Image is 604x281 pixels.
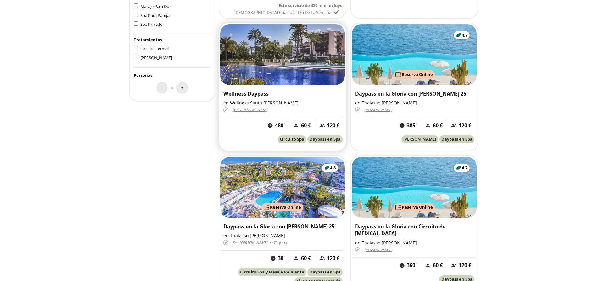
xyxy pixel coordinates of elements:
span: 4.8 [330,165,336,171]
span: 120 € [327,122,339,129]
span: 120 € [459,262,471,269]
span: 4.7 [462,165,467,171]
span: [PERSON_NAME] [364,246,392,254]
p: en Thalasso [PERSON_NAME] [355,99,473,106]
p: en Wellness Santa [PERSON_NAME] [223,99,342,106]
p: en Thalasso [PERSON_NAME] [223,232,342,239]
span: 0 [171,84,173,91]
span: 480' [275,122,285,129]
span: [PERSON_NAME] [403,136,436,142]
a: 4.7Reserva OnlineDaypass en la Gloria con [PERSON_NAME] 25'en Thalasso [PERSON_NAME][PERSON_NAME]... [350,23,478,151]
a: Wellness Daypassen Wellness Santa [PERSON_NAME][GEOGRAPHIC_DATA]480'60 €120 €Circuito SpaDaypass ... [219,23,346,151]
span: Circuito Spa [280,136,304,142]
span: Reserva Online [270,204,301,210]
span: San [PERSON_NAME] de Tirajana [232,239,287,246]
button: + [177,83,187,93]
span: 360' [407,262,417,269]
span: [PERSON_NAME] [364,106,392,114]
span: Tratamientos [134,37,162,42]
h3: Wellness Daypass [223,90,342,98]
h3: Daypass en la Gloria con [PERSON_NAME] 25' [223,223,342,230]
span: Spa Privado [140,21,163,27]
button: - [157,83,167,93]
span: [GEOGRAPHIC_DATA] [232,106,267,114]
span: 60 € [433,122,443,129]
span: Daypass en Spa [441,136,473,142]
span: 385' [407,122,417,129]
span: Masaje Para Dos [140,3,171,9]
span: 60 € [301,255,311,262]
h3: Daypass en la Gloria con Circuito de [MEDICAL_DATA] [355,223,473,238]
span: Daypass en Spa [310,269,341,275]
span: [PERSON_NAME] [140,55,172,60]
span: Reserva Online [402,204,433,210]
span: Spa Para Parejas [140,13,171,18]
h3: Daypass en la Gloria con [PERSON_NAME] 25' [355,90,473,98]
span: Este servicio de 420 min incluye [279,3,343,8]
span: 4.7 [462,32,467,38]
span: Circuito Termal [140,46,169,52]
span: 30' [278,255,285,262]
p: en Thalasso [PERSON_NAME] [355,239,473,246]
span: Personas [134,72,152,78]
span: [DEMOGRAPHIC_DATA] Cualquier Día de la Semana [234,9,331,15]
span: Circuito Spa y Masaje Relajante [240,269,304,275]
span: 60 € [433,262,443,269]
span: Reserva Online [402,71,433,77]
span: 120 € [327,255,339,262]
span: 120 € [459,122,471,129]
span: Daypass en Spa [310,136,341,142]
span: 60 € [301,122,311,129]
